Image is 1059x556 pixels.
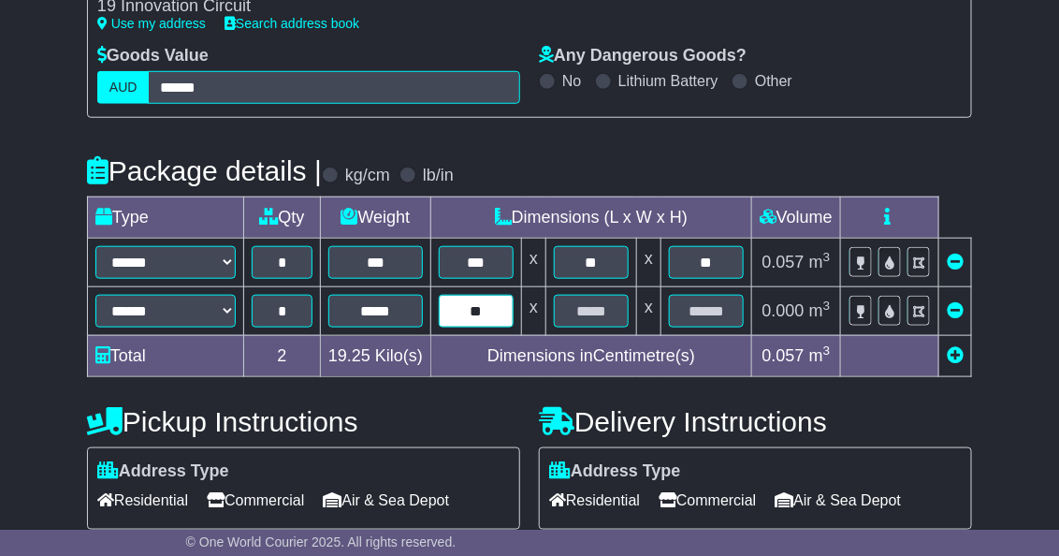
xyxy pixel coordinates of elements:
td: Type [87,197,243,238]
td: 2 [243,335,320,376]
label: Other [755,72,792,90]
span: Commercial [207,486,304,515]
label: Address Type [97,461,229,482]
span: 19.25 [328,346,370,365]
label: kg/cm [345,166,390,186]
span: © One World Courier 2025. All rights reserved. [186,534,457,549]
label: lb/in [423,166,454,186]
td: Weight [320,197,430,238]
td: x [522,238,546,286]
span: Air & Sea Depot [323,486,449,515]
span: Commercial [659,486,756,515]
td: Dimensions (L x W x H) [431,197,752,238]
a: Use my address [97,16,206,31]
td: Volume [752,197,841,238]
h4: Pickup Instructions [87,406,520,437]
a: Search address book [225,16,359,31]
label: AUD [97,71,150,104]
td: Dimensions in Centimetre(s) [431,335,752,376]
h4: Delivery Instructions [539,406,972,437]
sup: 3 [823,250,831,264]
td: x [522,286,546,335]
label: Any Dangerous Goods? [539,46,747,66]
sup: 3 [823,344,831,358]
span: 0.000 [762,301,805,320]
h4: Package details | [87,155,322,186]
sup: 3 [823,299,831,313]
td: Total [87,335,243,376]
span: m [809,301,831,320]
label: No [562,72,581,90]
span: 0.057 [762,253,805,271]
span: m [809,346,831,365]
label: Address Type [549,461,681,482]
td: Qty [243,197,320,238]
span: Air & Sea Depot [776,486,902,515]
span: Residential [549,486,640,515]
a: Remove this item [947,253,964,271]
a: Remove this item [947,301,964,320]
span: m [809,253,831,271]
td: x [637,238,661,286]
span: Residential [97,486,188,515]
td: Kilo(s) [320,335,430,376]
a: Add new item [947,346,964,365]
span: 0.057 [762,346,805,365]
td: x [637,286,661,335]
label: Lithium Battery [618,72,718,90]
label: Goods Value [97,46,209,66]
